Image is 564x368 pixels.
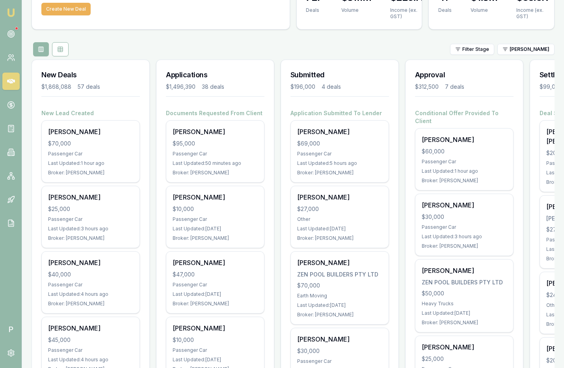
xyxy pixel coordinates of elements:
h3: Approval [415,69,514,80]
div: Broker: [PERSON_NAME] [173,301,258,307]
div: $40,000 [48,271,133,278]
div: Passenger Car [173,282,258,288]
div: [PERSON_NAME] [297,334,382,344]
div: $70,000 [297,282,382,290]
div: [PERSON_NAME] [422,135,507,144]
div: $30,000 [422,213,507,221]
div: Last Updated: [DATE] [173,357,258,363]
div: Last Updated: [DATE] [173,291,258,297]
div: 57 deals [78,83,100,91]
div: Last Updated: [DATE] [173,226,258,232]
div: Passenger Car [48,347,133,353]
button: [PERSON_NAME] [497,44,555,55]
div: Other [297,216,382,222]
div: $69,000 [297,140,382,148]
div: Last Updated: 4 hours ago [48,357,133,363]
div: [PERSON_NAME] [173,192,258,202]
div: $1,868,088 [41,83,71,91]
div: Broker: [PERSON_NAME] [422,243,507,249]
div: $25,000 [422,355,507,363]
div: ZEN POOL BUILDERS PTY LTD [297,271,382,278]
div: [PERSON_NAME] [422,266,507,275]
div: Last Updated: 1 hour ago [422,168,507,174]
img: emu-icon-u.png [6,8,16,17]
div: $47,000 [173,271,258,278]
div: Last Updated: 4 hours ago [48,291,133,297]
div: Broker: [PERSON_NAME] [173,235,258,241]
div: Broker: [PERSON_NAME] [173,170,258,176]
div: Deals [438,7,452,13]
h3: New Deals [41,69,140,80]
div: Last Updated: [DATE] [297,302,382,308]
div: Last Updated: 1 hour ago [48,160,133,166]
div: $196,000 [290,83,315,91]
div: [PERSON_NAME] [173,127,258,136]
div: [PERSON_NAME] [422,200,507,210]
div: [PERSON_NAME] [297,192,382,202]
span: Filter Stage [462,46,489,52]
div: Passenger Car [173,347,258,353]
span: P [2,321,20,338]
div: Last Updated: 3 hours ago [48,226,133,232]
div: $45,000 [48,336,133,344]
div: $99,000 [540,83,562,91]
div: Broker: [PERSON_NAME] [48,301,133,307]
div: Last Updated: 5 hours ago [297,160,382,166]
div: $95,000 [173,140,258,148]
div: 38 deals [202,83,224,91]
div: Income (ex. GST) [516,7,548,20]
div: [PERSON_NAME] [297,127,382,136]
div: Broker: [PERSON_NAME] [297,312,382,318]
div: $312,500 [415,83,439,91]
div: Earth Moving [297,293,382,299]
div: $60,000 [422,148,507,155]
h4: New Lead Created [41,109,140,117]
div: $25,000 [48,205,133,213]
div: $10,000 [173,205,258,213]
div: Broker: [PERSON_NAME] [422,177,507,184]
div: Volume [471,7,497,13]
div: $27,000 [297,205,382,213]
div: [PERSON_NAME] [422,342,507,352]
div: Passenger Car [173,151,258,157]
div: 7 deals [445,83,464,91]
div: Broker: [PERSON_NAME] [297,235,382,241]
div: Passenger Car [48,282,133,288]
div: [PERSON_NAME] [48,127,133,136]
div: Passenger Car [422,159,507,165]
div: $10,000 [173,336,258,344]
div: Broker: [PERSON_NAME] [48,170,133,176]
div: Heavy Trucks [422,301,507,307]
h4: Conditional Offer Provided To Client [415,109,514,125]
div: Last Updated: [DATE] [422,310,507,316]
div: Broker: [PERSON_NAME] [48,235,133,241]
div: [PERSON_NAME] [48,192,133,202]
div: $30,000 [297,347,382,355]
div: ZEN POOL BUILDERS PTY LTD [422,278,507,286]
div: Last Updated: 50 minutes ago [173,160,258,166]
div: 4 deals [322,83,341,91]
div: [PERSON_NAME] [173,258,258,267]
div: $70,000 [48,140,133,148]
div: Passenger Car [422,224,507,230]
div: $1,496,390 [166,83,195,91]
div: Passenger Car [297,151,382,157]
div: [PERSON_NAME] [297,258,382,267]
div: Income (ex. GST) [390,7,427,20]
h4: Documents Requested From Client [166,109,264,117]
div: Volume [341,7,371,13]
div: $50,000 [422,290,507,297]
button: Create New Deal [41,3,91,15]
div: Deals [306,7,322,13]
button: Filter Stage [450,44,494,55]
h4: Application Submitted To Lender [290,109,389,117]
div: Passenger Car [297,358,382,364]
div: Last Updated: 3 hours ago [422,234,507,240]
span: [PERSON_NAME] [510,46,549,52]
div: Passenger Car [48,216,133,222]
div: Passenger Car [48,151,133,157]
div: [PERSON_NAME] [48,323,133,333]
h3: Applications [166,69,264,80]
div: [PERSON_NAME] [48,258,133,267]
